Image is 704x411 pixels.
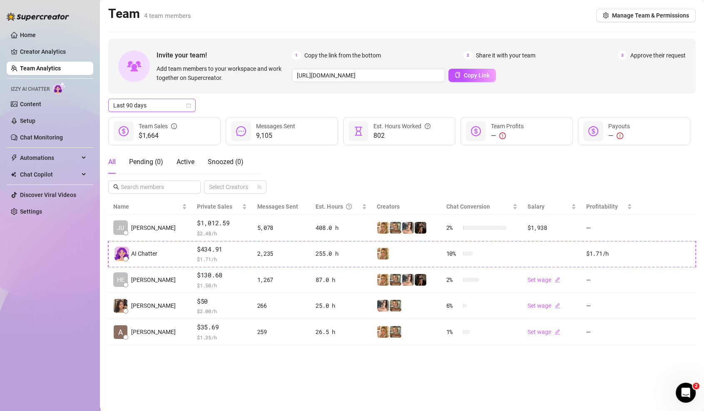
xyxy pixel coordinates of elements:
span: info-circle [171,122,177,131]
span: AI Chatter [131,249,157,258]
span: Team Profits [491,123,524,130]
span: Approve their request [630,51,686,60]
span: $50 [197,296,247,306]
div: 266 [257,301,306,310]
span: question-circle [425,122,430,131]
span: copy [455,72,460,78]
span: $434.91 [197,244,247,254]
img: Lana [402,222,414,234]
span: [PERSON_NAME] [131,275,176,284]
div: 1,267 [257,275,306,284]
span: 2 % [446,275,460,284]
span: $1,012.59 [197,218,247,228]
button: Manage Team & Permissions [596,9,696,22]
span: $ 1.71 /h [197,255,247,263]
span: Active [177,158,194,166]
span: Chat Conversion [446,203,490,210]
span: $ 2.00 /h [197,307,247,315]
span: Messages Sent [257,203,298,210]
div: $1,938 [527,223,576,232]
span: Add team members to your workspace and work together on Supercreator. [157,64,289,82]
img: Khyla Mari Dega… [114,299,127,313]
div: Est. Hours [316,202,360,211]
a: Set wageedit [527,276,560,283]
iframe: Intercom live chat [676,383,696,403]
span: Payouts [608,123,630,130]
th: Name [108,199,192,215]
div: $1.71 /h [586,249,632,258]
div: 87.0 h [316,275,367,284]
img: 𝑻𝑨𝑴𝑨𝑮𝑶𝑻𝑪𝑯𝑰 [390,300,401,311]
span: Name [113,202,180,211]
div: Pending ( 0 ) [129,157,163,167]
span: edit [555,329,560,335]
div: Team Sales [139,122,177,131]
span: Chat Copilot [20,168,79,181]
span: setting [603,12,609,18]
span: 3 [618,51,627,60]
img: VixenFoxy [377,248,389,259]
span: Profitability [586,203,618,210]
span: Last 90 days [113,99,191,112]
h2: Team [108,6,191,22]
span: 1 % [446,327,460,336]
span: dollar-circle [588,126,598,136]
span: Invite your team! [157,50,292,60]
a: Set wageedit [527,302,560,309]
td: — [581,215,637,241]
span: exclamation-circle [499,132,506,139]
div: 408.0 h [316,223,367,232]
span: message [236,126,246,136]
div: 5,078 [257,223,306,232]
a: Setup [20,117,35,124]
img: missfit [415,222,426,234]
span: 2 [693,383,699,389]
img: izzy-ai-chatter-avatar-DDCN_rTZ.svg [114,247,129,261]
span: $ 2.48 /h [197,229,247,237]
span: 6 % [446,301,460,310]
img: Lana [402,274,414,286]
span: 9,105 [256,131,295,141]
span: thunderbolt [11,154,17,161]
img: 𝑻𝑨𝑴𝑨𝑮𝑶𝑻𝑪𝑯𝑰 [390,274,401,286]
span: search [113,184,119,190]
div: 255.0 h [316,249,367,258]
span: $ 1.50 /h [197,281,247,289]
a: Chat Monitoring [20,134,63,141]
div: 26.5 h [316,327,367,336]
span: $35.69 [197,322,247,332]
span: hourglass [353,126,363,136]
span: Copy Link [464,72,490,79]
span: Copy the link from the bottom [304,51,381,60]
div: — [608,131,630,141]
span: [PERSON_NAME] [131,327,176,336]
img: AVI KATZ [114,325,127,339]
input: Search members [121,182,189,192]
div: — [491,131,524,141]
span: edit [555,303,560,309]
img: 𝑻𝑨𝑴𝑨𝑮𝑶𝑻𝑪𝑯𝑰 [390,326,401,338]
span: exclamation-circle [617,132,623,139]
a: Set wageedit [527,329,560,335]
span: calendar [186,103,191,108]
span: Salary [527,203,545,210]
span: [PERSON_NAME] [131,223,176,232]
img: AI Chatter [53,82,66,94]
th: Creators [372,199,441,215]
span: dollar-circle [119,126,129,136]
span: Automations [20,151,79,164]
td: — [581,293,637,319]
img: VixenFoxy [377,326,389,338]
a: Settings [20,208,42,215]
span: 10 % [446,249,460,258]
span: Messages Sent [256,123,295,130]
a: Creator Analytics [20,45,87,58]
img: logo-BBDzfeDw.svg [7,12,69,21]
span: Snoozed ( 0 ) [208,158,244,166]
a: Discover Viral Videos [20,192,76,198]
span: [PERSON_NAME] [131,301,176,310]
span: 2 % [446,223,460,232]
img: 𝑻𝑨𝑴𝑨𝑮𝑶𝑻𝑪𝑯𝑰 [390,222,401,234]
div: 25.0 h [316,301,367,310]
a: Home [20,32,36,38]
